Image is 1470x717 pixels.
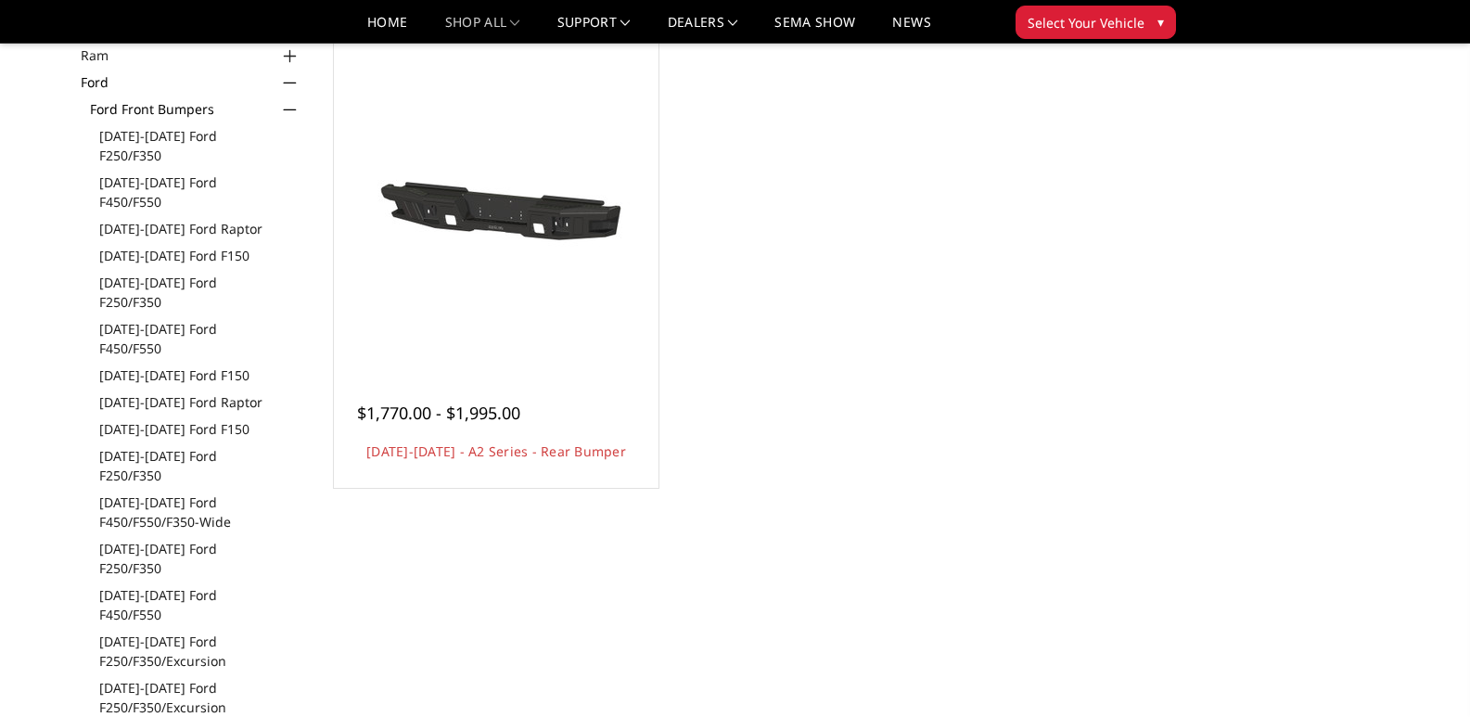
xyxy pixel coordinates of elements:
span: Select Your Vehicle [1028,13,1144,32]
a: 1992-1998 - A2 Series - Rear Bumper 1992-1998 - A2 Series - Rear Bumper [339,47,654,363]
a: [DATE]-[DATE] Ford F450/F550/F350-wide [99,493,301,531]
a: [DATE]-[DATE] Ford F150 [99,246,301,265]
a: [DATE]-[DATE] Ford Raptor [99,219,301,238]
button: Select Your Vehicle [1016,6,1176,39]
a: Ford Front Bumpers [90,99,301,119]
a: [DATE]-[DATE] Ford F250/F350 [99,539,301,578]
a: SEMA Show [774,16,855,43]
a: [DATE]-[DATE] Ford F250/F350 [99,446,301,485]
a: [DATE]-[DATE] Ford F450/F550 [99,585,301,624]
a: [DATE]-[DATE] Ford F450/F550 [99,319,301,358]
a: [DATE]-[DATE] - A2 Series - Rear Bumper [366,442,626,460]
a: Dealers [668,16,738,43]
a: [DATE]-[DATE] Ford F250/F350/Excursion [99,632,301,671]
a: Ford [81,72,301,92]
a: [DATE]-[DATE] Ford Raptor [99,392,301,412]
a: shop all [445,16,520,43]
a: Support [557,16,631,43]
a: Ram [81,45,301,65]
span: $1,770.00 - $1,995.00 [357,402,520,424]
a: [DATE]-[DATE] Ford F150 [99,365,301,385]
a: [DATE]-[DATE] Ford F250/F350/Excursion [99,678,301,717]
a: [DATE]-[DATE] Ford F150 [99,419,301,439]
a: [DATE]-[DATE] Ford F450/F550 [99,173,301,211]
a: News [892,16,930,43]
iframe: Chat Widget [1377,628,1470,717]
a: [DATE]-[DATE] Ford F250/F350 [99,273,301,312]
a: [DATE]-[DATE] Ford F250/F350 [99,126,301,165]
a: Home [367,16,407,43]
span: ▾ [1157,12,1164,32]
